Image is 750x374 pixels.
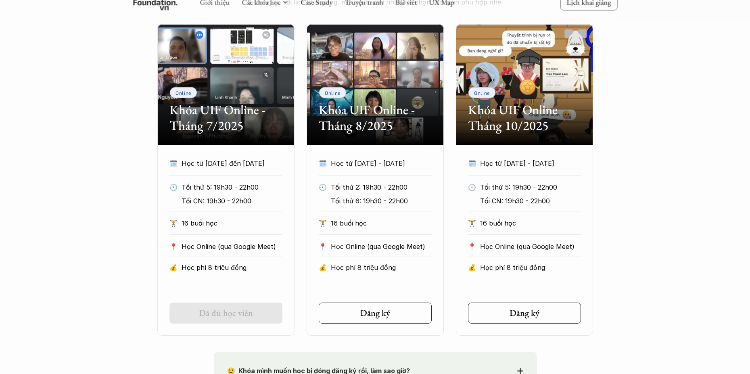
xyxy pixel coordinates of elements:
p: 💰 [169,261,178,274]
p: 📍 [468,243,476,251]
p: Tối CN: 19h30 - 22h00 [480,195,593,207]
p: 📍 [169,243,178,251]
p: Học Online (qua Google Meet) [331,240,432,253]
p: Học từ [DATE] - [DATE] [480,157,581,169]
p: Online [325,90,341,96]
p: Học Online (qua Google Meet) [182,240,282,253]
p: 🕙 [169,181,178,193]
p: 🏋️ [468,217,476,229]
p: Học phí 8 triệu đồng [331,261,432,274]
p: 🕙 [468,181,476,193]
a: Đăng ký [468,303,581,324]
h2: Khóa UIF Online Tháng 10/2025 [468,102,581,133]
p: Học từ [DATE] đến [DATE] [182,157,282,169]
p: 16 buổi học [331,217,432,229]
p: 📍 [319,243,327,251]
p: Học phí 8 triệu đồng [480,261,581,274]
a: Đăng ký [319,303,432,324]
p: Học phí 8 triệu đồng [182,261,282,274]
p: Online [175,90,191,96]
h2: Khóa UIF Online - Tháng 8/2025 [319,102,432,133]
h2: Khóa UIF Online - Tháng 7/2025 [169,102,282,133]
p: 16 buổi học [480,217,581,229]
p: 🗓️ [169,157,178,169]
p: 🕙 [319,181,327,193]
p: Online [474,90,490,96]
p: Tối thứ 6: 19h30 - 22h00 [331,195,443,207]
p: 🏋️ [169,217,178,229]
p: Tối thứ 5: 19h30 - 22h00 [480,181,593,193]
p: Học Online (qua Google Meet) [480,240,581,253]
p: 💰 [319,261,327,274]
h5: Đăng ký [510,308,539,318]
h5: Đăng ký [360,308,390,318]
p: 🏋️ [319,217,327,229]
p: Tối CN: 19h30 - 22h00 [182,195,294,207]
p: Tối thứ 5: 19h30 - 22h00 [182,181,294,193]
p: 💰 [468,261,476,274]
p: 16 buổi học [182,217,282,229]
p: Học từ [DATE] - [DATE] [331,157,432,169]
h5: Đã đủ học viên [199,308,253,318]
p: Tối thứ 2: 19h30 - 22h00 [331,181,443,193]
p: 🗓️ [319,157,327,169]
p: 🗓️ [468,157,476,169]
